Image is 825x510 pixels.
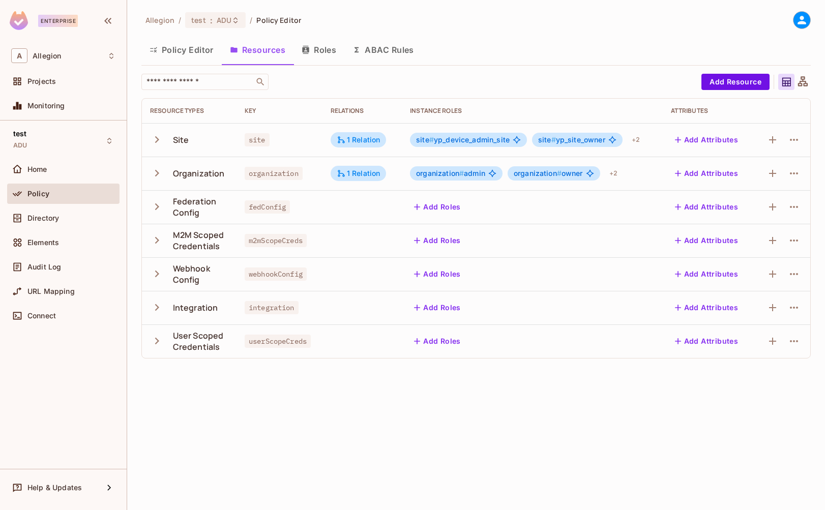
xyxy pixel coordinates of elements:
span: site [538,135,556,144]
span: userScopeCreds [245,335,311,348]
span: Audit Log [27,263,61,271]
button: Add Attributes [671,299,743,316]
span: yp_device_admin_site [416,136,510,144]
span: organization [245,167,303,180]
span: owner [514,169,583,177]
div: M2M Scoped Credentials [173,229,228,252]
div: Organization [173,168,225,179]
span: Policy [27,190,49,198]
span: # [429,135,434,144]
span: Home [27,165,47,173]
div: User Scoped Credentials [173,330,228,352]
div: Integration [173,302,218,313]
div: Webhook Config [173,263,228,285]
span: fedConfig [245,200,290,214]
span: admin [416,169,485,177]
div: Site [173,134,189,145]
span: # [557,169,562,177]
span: site [245,133,270,146]
span: integration [245,301,299,314]
div: Attributes [671,107,746,115]
span: Directory [27,214,59,222]
span: organization [416,169,464,177]
div: Key [245,107,314,115]
button: Add Roles [410,333,465,349]
span: Elements [27,238,59,247]
button: Add Attributes [671,199,743,215]
span: # [459,169,464,177]
button: Add Attributes [671,333,743,349]
button: Add Roles [410,299,465,316]
span: the active workspace [145,15,174,25]
div: + 2 [605,165,622,182]
div: Federation Config [173,196,228,218]
span: Monitoring [27,102,65,110]
span: Help & Updates [27,484,82,492]
img: SReyMgAAAABJRU5ErkJggg== [10,11,28,30]
span: test [13,130,27,138]
span: test [191,15,206,25]
div: Enterprise [38,15,78,27]
button: Add Attributes [671,132,743,148]
button: Add Roles [410,199,465,215]
button: Add Attributes [671,165,743,182]
span: m2mScopeCreds [245,234,307,247]
span: # [551,135,556,144]
div: + 2 [628,132,644,148]
span: organization [514,169,562,177]
button: Add Roles [410,266,465,282]
div: Relations [331,107,394,115]
span: site [416,135,434,144]
span: : [210,16,213,24]
div: Resource Types [150,107,228,115]
li: / [250,15,252,25]
span: URL Mapping [27,287,75,295]
button: Roles [293,37,344,63]
span: Projects [27,77,56,85]
div: 1 Relation [337,169,380,178]
button: Add Attributes [671,266,743,282]
span: ADU [217,15,231,25]
span: yp_site_owner [538,136,605,144]
span: A [11,48,27,63]
button: Add Roles [410,232,465,249]
span: ADU [13,141,27,149]
button: Resources [222,37,293,63]
span: Connect [27,312,56,320]
div: Instance roles [410,107,654,115]
div: 1 Relation [337,135,380,144]
button: ABAC Rules [344,37,422,63]
li: / [179,15,181,25]
span: webhookConfig [245,267,307,281]
button: Policy Editor [141,37,222,63]
button: Add Attributes [671,232,743,249]
span: Policy Editor [256,15,301,25]
span: Workspace: Allegion [33,52,61,60]
button: Add Resource [701,74,770,90]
